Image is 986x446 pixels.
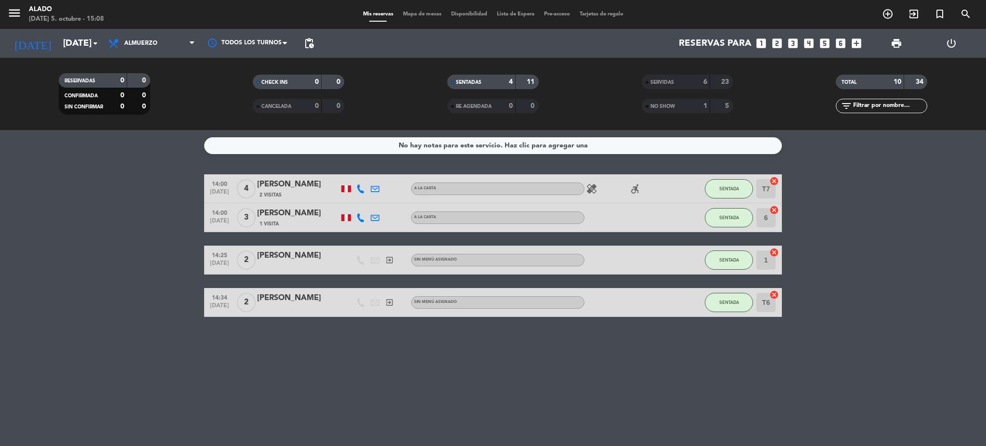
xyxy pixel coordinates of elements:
[208,249,232,260] span: 14:25
[842,80,856,85] span: TOTAL
[208,218,232,229] span: [DATE]
[257,178,339,191] div: [PERSON_NAME]
[875,6,901,22] span: RESERVAR MESA
[650,80,674,85] span: SERVIDAS
[29,14,104,24] div: [DATE] 5. octubre - 15:08
[337,79,342,85] strong: 0
[120,103,124,110] strong: 0
[629,183,641,195] i: accessible_forward
[208,291,232,302] span: 14:34
[414,215,436,219] span: A la carta
[901,6,927,22] span: WALK IN
[882,8,894,20] i: add_circle_outline
[908,8,920,20] i: exit_to_app
[527,79,536,85] strong: 11
[142,103,148,110] strong: 0
[29,5,104,14] div: Alado
[894,79,901,85] strong: 10
[755,37,767,50] i: looks_one
[208,207,232,218] span: 14:00
[703,103,707,109] strong: 1
[575,12,628,17] span: Tarjetas de regalo
[208,302,232,314] span: [DATE]
[414,186,436,190] span: A la carta
[7,6,22,20] i: menu
[841,100,852,112] i: filter_list
[237,250,256,270] span: 2
[531,103,536,109] strong: 0
[703,79,707,85] strong: 6
[237,293,256,312] span: 2
[539,12,575,17] span: Pre-acceso
[208,178,232,189] span: 14:00
[337,103,342,109] strong: 0
[834,37,847,50] i: looks_6
[65,93,98,98] span: CONFIRMADA
[719,300,739,305] span: SENTADA
[90,38,101,49] i: arrow_drop_down
[818,37,831,50] i: looks_5
[850,37,863,50] i: add_box
[261,80,288,85] span: CHECK INS
[769,176,779,186] i: cancel
[492,12,539,17] span: Lista de Espera
[924,29,979,58] div: LOG OUT
[315,103,319,109] strong: 0
[891,38,902,49] span: print
[769,248,779,257] i: cancel
[960,8,972,20] i: search
[946,38,957,49] i: power_settings_new
[787,37,799,50] i: looks_3
[7,33,58,54] i: [DATE]
[719,257,739,262] span: SENTADA
[916,79,925,85] strong: 34
[303,38,315,49] span: pending_actions
[237,179,256,198] span: 4
[120,77,124,84] strong: 0
[446,12,492,17] span: Disponibilidad
[803,37,815,50] i: looks_4
[315,79,319,85] strong: 0
[509,79,513,85] strong: 4
[385,298,394,307] i: exit_to_app
[586,183,597,195] i: healing
[261,104,291,109] span: CANCELADA
[705,250,753,270] button: SENTADA
[719,215,739,220] span: SENTADA
[208,260,232,271] span: [DATE]
[721,79,731,85] strong: 23
[259,220,279,228] span: 1 Visita
[142,77,148,84] strong: 0
[257,249,339,262] div: [PERSON_NAME]
[257,292,339,304] div: [PERSON_NAME]
[679,38,752,49] span: Reservas para
[7,6,22,24] button: menu
[705,208,753,227] button: SENTADA
[398,12,446,17] span: Mapa de mesas
[456,104,492,109] span: RE AGENDADA
[769,205,779,215] i: cancel
[358,12,398,17] span: Mis reservas
[65,79,95,83] span: RESERVADAS
[237,208,256,227] span: 3
[509,103,513,109] strong: 0
[120,92,124,99] strong: 0
[208,189,232,200] span: [DATE]
[456,80,481,85] span: SENTADAS
[259,191,282,199] span: 2 Visitas
[650,104,675,109] span: NO SHOW
[399,140,588,151] div: No hay notas para este servicio. Haz clic para agregar una
[771,37,783,50] i: looks_two
[705,179,753,198] button: SENTADA
[934,8,946,20] i: turned_in_not
[927,6,953,22] span: Reserva especial
[414,300,457,304] span: Sin menú asignado
[142,92,148,99] strong: 0
[385,256,394,264] i: exit_to_app
[719,186,739,191] span: SENTADA
[65,105,103,109] span: SIN CONFIRMAR
[852,101,927,111] input: Filtrar por nombre...
[769,290,779,300] i: cancel
[414,258,457,262] span: Sin menú asignado
[953,6,979,22] span: BUSCAR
